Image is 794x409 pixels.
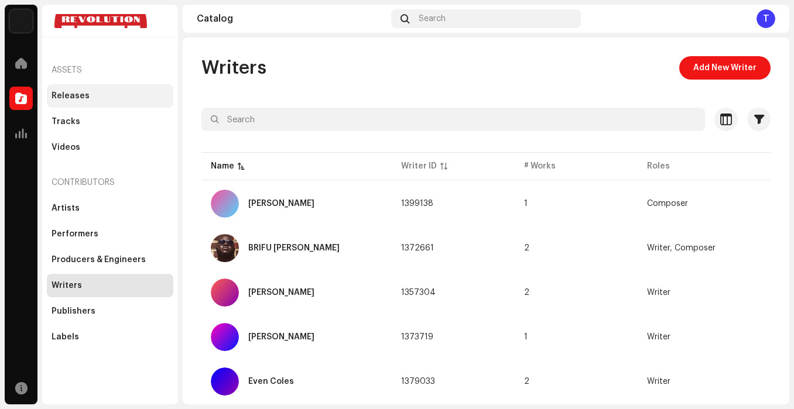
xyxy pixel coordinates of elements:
[52,332,79,342] div: Labels
[52,91,90,101] div: Releases
[52,307,95,316] div: Publishers
[47,248,173,271] re-m-nav-item: Producers & Engineers
[201,108,705,131] input: Search
[248,200,314,208] div: Arthur Michael Bryan
[47,197,173,220] re-m-nav-item: Artists
[524,200,528,208] span: 1
[52,143,80,152] div: Videos
[52,229,98,239] div: Performers
[401,244,434,252] span: 1372661
[647,200,688,208] span: Composer
[211,234,239,262] img: 7b063082-f939-4c93-bd11-1e3a09b5d365
[52,281,82,290] div: Writers
[248,288,314,297] div: David McRae
[9,9,33,33] img: acab2465-393a-471f-9647-fa4d43662784
[47,84,173,108] re-m-nav-item: Releases
[47,169,173,197] re-a-nav-header: Contributors
[401,333,433,341] span: 1373719
[47,56,173,84] re-a-nav-header: Assets
[248,333,314,341] div: Emiel Samandar
[47,222,173,246] re-m-nav-item: Performers
[47,300,173,323] re-m-nav-item: Publishers
[52,117,80,126] div: Tracks
[647,333,670,341] span: Writer
[47,110,173,133] re-m-nav-item: Tracks
[524,377,529,386] span: 2
[401,160,437,172] div: Writer ID
[647,288,670,297] span: Writer
[524,288,529,297] span: 2
[201,56,266,80] span: Writers
[248,377,294,386] div: Even Coles
[197,14,386,23] div: Catalog
[693,56,757,80] span: Add New Writer
[524,244,529,252] span: 2
[679,56,771,80] button: Add New Writer
[248,244,340,252] div: BRIFU KOFI AGYEN
[524,333,528,341] span: 1
[47,325,173,349] re-m-nav-item: Labels
[211,160,234,172] div: Name
[401,377,435,386] span: 1379033
[647,244,716,252] span: Writer, Composer
[401,288,436,297] span: 1357304
[47,274,173,297] re-m-nav-item: Writers
[401,200,433,208] span: 1399138
[647,377,670,386] span: Writer
[419,14,446,23] span: Search
[52,204,80,213] div: Artists
[757,9,775,28] div: T
[52,255,146,264] div: Producers & Engineers
[47,136,173,159] re-m-nav-item: Videos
